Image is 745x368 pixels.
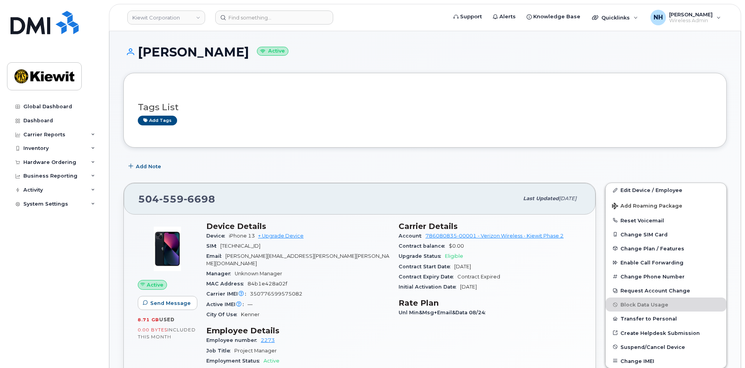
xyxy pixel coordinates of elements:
button: Change IMEI [606,354,726,368]
span: $0.00 [449,243,464,249]
iframe: Messenger Launcher [711,334,739,362]
a: Create Helpdesk Submission [606,326,726,340]
button: Suspend/Cancel Device [606,340,726,354]
span: Employee number [206,337,261,343]
span: 0.00 Bytes [138,327,167,333]
button: Enable Call Forwarding [606,255,726,269]
span: Contract balance [399,243,449,249]
button: Change Phone Number [606,269,726,283]
span: Contract Expired [457,274,500,280]
span: [DATE] [460,284,477,290]
span: 504 [138,193,215,205]
small: Active [257,47,288,56]
img: image20231002-3703462-1ig824h.jpeg [144,225,191,272]
span: Account [399,233,425,239]
h3: Carrier Details [399,222,582,231]
h3: Device Details [206,222,389,231]
button: Block Data Usage [606,298,726,312]
a: Edit Device / Employee [606,183,726,197]
span: 559 [159,193,184,205]
span: MAC Address [206,281,248,287]
button: Add Note [123,159,168,173]
span: Contract Expiry Date [399,274,457,280]
h3: Tags List [138,102,712,112]
span: 350776599575082 [250,291,302,297]
span: Initial Activation Date [399,284,460,290]
span: Employment Status [206,358,264,364]
span: 84b1e428a02f [248,281,287,287]
span: Active IMEI [206,301,248,307]
a: 2273 [261,337,275,343]
span: Device [206,233,229,239]
span: Send Message [150,299,191,307]
a: 786080835-00001 - Verizon Wireless - Kiewit Phase 2 [425,233,564,239]
span: Unl Min&Msg+Email&Data 08/24 [399,310,489,315]
button: Change Plan / Features [606,241,726,255]
span: Contract Start Date [399,264,454,269]
h3: Rate Plan [399,298,582,308]
button: Change SIM Card [606,227,726,241]
span: iPhone 13 [229,233,255,239]
span: Kenner [241,312,260,317]
span: Last updated [523,195,559,201]
span: Enable Call Forwarding [620,260,684,266]
span: Change Plan / Features [620,245,684,251]
span: 8.71 GB [138,317,159,322]
span: City Of Use [206,312,241,317]
span: Suspend/Cancel Device [620,344,685,350]
span: Manager [206,271,235,276]
span: 6698 [184,193,215,205]
button: Send Message [138,296,197,310]
button: Transfer to Personal [606,312,726,326]
button: Reset Voicemail [606,213,726,227]
span: — [248,301,253,307]
button: Request Account Change [606,283,726,298]
span: [DATE] [559,195,576,201]
span: used [159,317,175,322]
h3: Employee Details [206,326,389,335]
span: Unknown Manager [235,271,282,276]
span: SIM [206,243,220,249]
a: Add tags [138,116,177,125]
span: Upgrade Status [399,253,445,259]
span: Eligible [445,253,463,259]
span: Add Roaming Package [612,203,682,210]
span: Project Manager [234,348,277,354]
button: Add Roaming Package [606,197,726,213]
h1: [PERSON_NAME] [123,45,727,59]
span: Email [206,253,225,259]
span: Add Note [136,163,161,170]
span: Active [264,358,279,364]
a: + Upgrade Device [258,233,304,239]
span: Job Title [206,348,234,354]
span: included this month [138,327,196,340]
span: [DATE] [454,264,471,269]
span: [TECHNICAL_ID] [220,243,260,249]
span: Carrier IMEI [206,291,250,297]
span: [PERSON_NAME][EMAIL_ADDRESS][PERSON_NAME][PERSON_NAME][DOMAIN_NAME] [206,253,389,266]
span: Active [147,281,163,289]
